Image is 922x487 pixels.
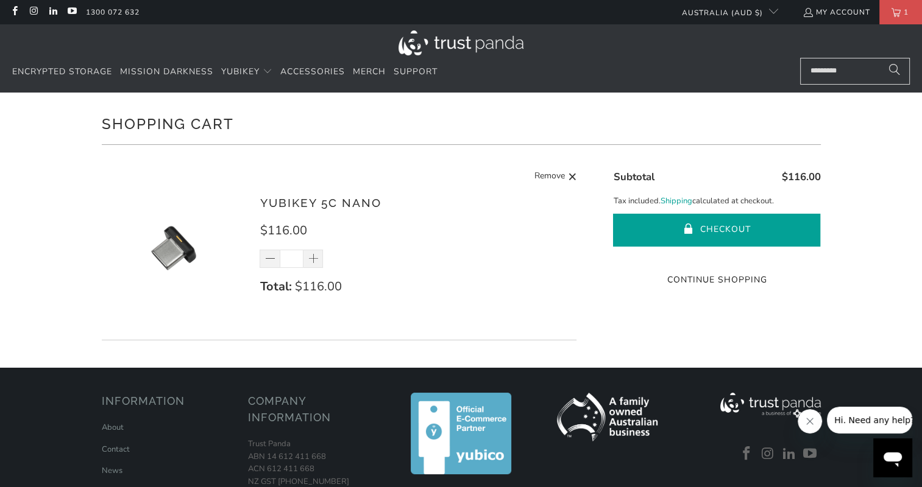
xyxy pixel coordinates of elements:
[801,446,820,462] a: Trust Panda Australia on YouTube
[613,273,820,287] a: Continue Shopping
[800,58,910,85] input: Search...
[534,169,565,184] span: Remove
[660,195,692,208] a: Shipping
[9,7,20,17] a: Trust Panda Australia on Facebook
[102,111,821,135] h1: Shopping Cart
[12,66,112,77] span: Encrypted Storage
[394,66,438,77] span: Support
[873,438,912,477] iframe: Button to launch messaging window
[613,195,820,208] p: Tax included. calculated at checkout.
[221,58,272,86] summary: YubiKey
[759,446,777,462] a: Trust Panda Australia on Instagram
[102,175,248,321] img: YubiKey 5C Nano
[102,422,124,433] a: About
[879,58,910,85] button: Search
[399,30,523,55] img: Trust Panda Australia
[120,58,213,86] a: Mission Darkness
[260,222,307,239] span: $116.00
[353,66,386,77] span: Merch
[28,7,38,17] a: Trust Panda Australia on Instagram
[280,66,345,77] span: Accessories
[12,58,112,86] a: Encrypted Storage
[120,66,213,77] span: Mission Darkness
[260,196,381,209] a: YubiKey 5C Nano
[280,58,345,86] a: Accessories
[827,407,912,433] iframe: Message from company
[7,9,88,18] span: Hi. Need any help?
[12,58,438,86] nav: Translation missing: en.navigation.header.main_nav
[86,5,140,19] a: 1300 072 632
[294,278,341,295] span: $116.00
[613,214,820,247] button: Checkout
[48,7,58,17] a: Trust Panda Australia on LinkedIn
[534,169,577,184] a: Remove
[394,58,438,86] a: Support
[613,170,654,184] span: Subtotal
[781,170,820,184] span: $116.00
[221,66,260,77] span: YubiKey
[738,446,756,462] a: Trust Panda Australia on Facebook
[803,5,870,19] a: My Account
[66,7,77,17] a: Trust Panda Australia on YouTube
[798,409,822,433] iframe: Close message
[780,446,798,462] a: Trust Panda Australia on LinkedIn
[102,444,130,455] a: Contact
[260,278,291,295] strong: Total:
[353,58,386,86] a: Merch
[102,465,122,476] a: News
